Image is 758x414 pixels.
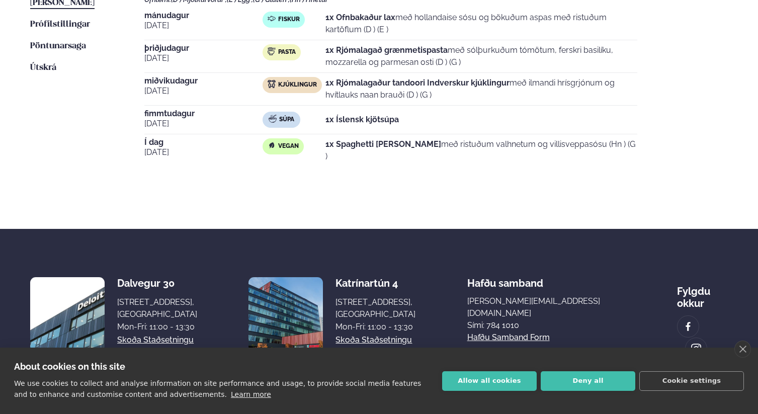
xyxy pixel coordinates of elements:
[14,379,421,398] p: We use cookies to collect and analyse information on site performance and usage, to provide socia...
[144,146,263,158] span: [DATE]
[144,44,263,52] span: þriðjudagur
[734,341,751,358] a: close
[325,139,441,149] strong: 1x Spaghetti [PERSON_NAME]
[117,347,179,359] a: Fá leiðbeiningar
[278,16,300,24] span: Fiskur
[268,47,276,55] img: pasta.svg
[639,371,744,391] button: Cookie settings
[30,19,90,31] a: Prófílstillingar
[325,13,395,22] strong: 1x Ofnbakaður lax
[30,277,105,352] img: image alt
[683,321,694,333] img: image alt
[278,142,299,150] span: Vegan
[144,85,263,97] span: [DATE]
[117,334,194,346] a: Skoða staðsetningu
[268,80,276,88] img: chicken.svg
[325,45,448,55] strong: 1x Rjómalagað grænmetispasta
[278,81,317,89] span: Kjúklingur
[144,138,263,146] span: Í dag
[678,316,699,337] a: image alt
[442,371,537,391] button: Allow all cookies
[144,12,263,20] span: mánudagur
[677,277,728,309] div: Fylgdu okkur
[279,116,294,124] span: Súpa
[335,277,415,289] div: Katrínartún 4
[335,347,397,359] a: Fá leiðbeiningar
[14,361,125,372] strong: About cookies on this site
[325,78,510,88] strong: 1x Rjómalagaður tandoori Indverskur kjúklingur
[325,115,399,124] strong: 1x Íslensk kjötsúpa
[117,321,197,333] div: Mon-Fri: 11:00 - 13:30
[541,371,635,391] button: Deny all
[231,390,271,398] a: Learn more
[30,20,90,29] span: Prófílstillingar
[325,44,637,68] p: með sólþurkuðum tómötum, ferskri basilíku, mozzarella og parmesan osti (D ) (G )
[268,15,276,23] img: fish.svg
[467,269,543,289] span: Hafðu samband
[30,62,56,74] a: Útskrá
[325,138,637,162] p: með ristuðum valhnetum og villisveppasósu (Hn ) (G )
[686,338,707,359] a: image alt
[144,20,263,32] span: [DATE]
[144,118,263,130] span: [DATE]
[335,334,412,346] a: Skoða staðsetningu
[30,40,86,52] a: Pöntunarsaga
[30,63,56,72] span: Útskrá
[325,12,637,36] p: með hollandaise sósu og bökuðum aspas með ristuðum kartöflum (D ) (E )
[117,277,197,289] div: Dalvegur 30
[278,48,296,56] span: Pasta
[144,77,263,85] span: miðvikudagur
[335,321,415,333] div: Mon-Fri: 11:00 - 13:30
[467,295,626,319] a: [PERSON_NAME][EMAIL_ADDRESS][DOMAIN_NAME]
[467,332,550,344] a: Hafðu samband form
[248,277,323,352] img: image alt
[268,141,276,149] img: Vegan.svg
[335,296,415,320] div: [STREET_ADDRESS], [GEOGRAPHIC_DATA]
[144,110,263,118] span: fimmtudagur
[117,296,197,320] div: [STREET_ADDRESS], [GEOGRAPHIC_DATA]
[467,319,626,332] p: Sími: 784 1010
[30,42,86,50] span: Pöntunarsaga
[325,77,637,101] p: með ilmandi hrísgrjónum og hvítlauks naan brauði (D ) (G )
[691,343,702,355] img: image alt
[144,52,263,64] span: [DATE]
[269,115,277,123] img: soup.svg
